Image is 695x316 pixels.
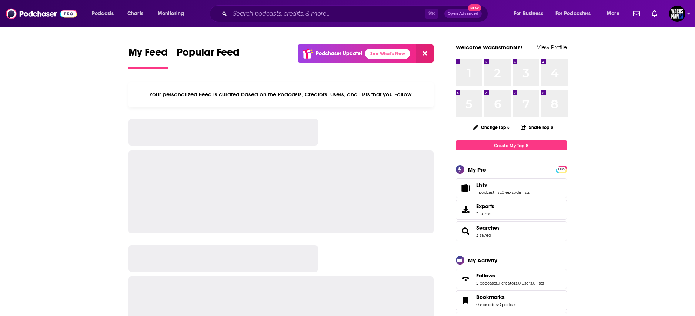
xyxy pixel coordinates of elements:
[127,9,143,19] span: Charts
[498,302,519,307] a: 0 podcasts
[557,166,566,172] a: PRO
[128,46,168,63] span: My Feed
[123,8,148,20] a: Charts
[153,8,194,20] button: open menu
[128,82,434,107] div: Your personalized Feed is curated based on the Podcasts, Creators, Users, and Lists that you Follow.
[476,280,497,286] a: 5 podcasts
[476,182,530,188] a: Lists
[230,8,425,20] input: Search podcasts, credits, & more...
[501,190,502,195] span: ,
[456,178,567,198] span: Lists
[630,7,643,20] a: Show notifications dropdown
[458,274,473,284] a: Follows
[509,8,552,20] button: open menu
[92,9,114,19] span: Podcasts
[533,280,544,286] a: 0 lists
[456,44,522,51] a: Welcome WachsmanNY!
[476,233,491,238] a: 3 saved
[316,50,362,57] p: Podchaser Update!
[498,280,517,286] a: 0 creators
[458,183,473,193] a: Lists
[555,9,591,19] span: For Podcasters
[502,190,530,195] a: 0 episode lists
[458,295,473,306] a: Bookmarks
[607,9,619,19] span: More
[551,8,602,20] button: open menu
[468,257,497,264] div: My Activity
[468,4,481,11] span: New
[177,46,240,63] span: Popular Feed
[476,294,505,300] span: Bookmarks
[456,221,567,241] span: Searches
[602,8,629,20] button: open menu
[425,9,438,19] span: ⌘ K
[469,123,515,132] button: Change Top 8
[217,5,495,22] div: Search podcasts, credits, & more...
[476,302,498,307] a: 0 episodes
[497,280,498,286] span: ,
[476,211,494,216] span: 2 items
[158,9,184,19] span: Monitoring
[177,46,240,69] a: Popular Feed
[458,204,473,215] span: Exports
[557,167,566,172] span: PRO
[448,12,478,16] span: Open Advanced
[456,290,567,310] span: Bookmarks
[498,302,498,307] span: ,
[476,294,519,300] a: Bookmarks
[87,8,123,20] button: open menu
[476,182,487,188] span: Lists
[514,9,543,19] span: For Business
[669,6,685,22] button: Show profile menu
[456,200,567,220] a: Exports
[649,7,660,20] a: Show notifications dropdown
[458,226,473,236] a: Searches
[6,7,77,21] img: Podchaser - Follow, Share and Rate Podcasts
[444,9,482,18] button: Open AdvancedNew
[365,49,410,59] a: See What's New
[456,269,567,289] span: Follows
[669,6,685,22] span: Logged in as WachsmanNY
[476,190,501,195] a: 1 podcast list
[476,224,500,231] a: Searches
[476,203,494,210] span: Exports
[476,272,495,279] span: Follows
[537,44,567,51] a: View Profile
[476,272,544,279] a: Follows
[669,6,685,22] img: User Profile
[128,46,168,69] a: My Feed
[520,120,554,134] button: Share Top 8
[532,280,533,286] span: ,
[468,166,486,173] div: My Pro
[456,140,567,150] a: Create My Top 8
[518,280,532,286] a: 0 users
